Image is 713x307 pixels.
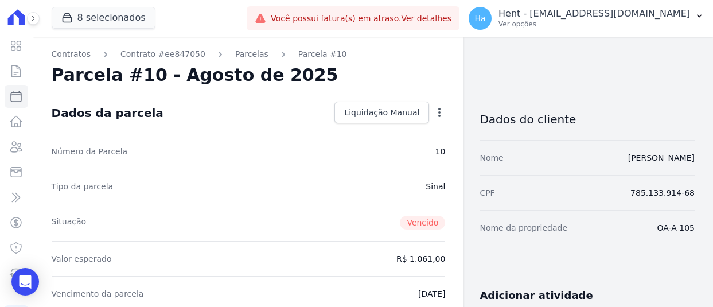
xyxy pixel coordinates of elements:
p: Ver opções [498,20,690,29]
h3: Dados do cliente [480,112,695,126]
a: Parcela #10 [298,48,347,60]
span: Ha [474,14,485,22]
dt: Nome [480,152,503,164]
dd: OA-A 105 [657,222,695,234]
span: Liquidação Manual [344,107,419,118]
span: Vencido [400,216,445,230]
h2: Parcela #10 - Agosto de 2025 [52,65,338,86]
a: Ver detalhes [401,14,451,23]
dt: Vencimento da parcela [52,288,144,300]
div: Dados da parcela [52,106,163,120]
dt: Situação [52,216,87,230]
button: Ha Hent - [EMAIL_ADDRESS][DOMAIN_NAME] Ver opções [459,2,713,34]
dt: Valor esperado [52,253,112,265]
dt: Número da Parcela [52,146,128,157]
div: Open Intercom Messenger [11,268,39,296]
button: 8 selecionados [52,7,155,29]
dd: 10 [435,146,446,157]
dd: Sinal [426,181,445,192]
nav: Breadcrumb [52,48,446,60]
a: Parcelas [235,48,268,60]
dt: Tipo da parcela [52,181,114,192]
a: Liquidação Manual [334,102,429,123]
dd: R$ 1.061,00 [396,253,445,265]
a: Contratos [52,48,91,60]
h3: Adicionar atividade [480,289,593,302]
p: Hent - [EMAIL_ADDRESS][DOMAIN_NAME] [498,8,690,20]
a: [PERSON_NAME] [628,153,695,162]
dd: 785.133.914-68 [630,187,695,199]
span: Você possui fatura(s) em atraso. [271,13,451,25]
dt: CPF [480,187,494,199]
dt: Nome da propriedade [480,222,567,234]
a: Contrato #ee847050 [120,48,205,60]
dd: [DATE] [418,288,445,300]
